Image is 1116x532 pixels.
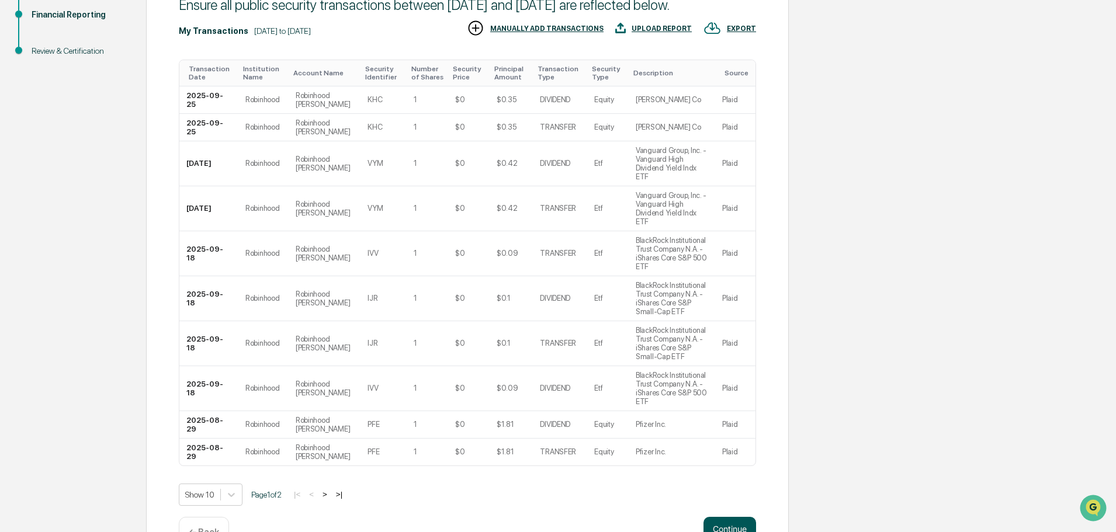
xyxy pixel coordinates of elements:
[245,294,280,302] div: Robinhood
[414,159,417,168] div: 1
[455,339,465,347] div: $0
[594,95,614,104] div: Equity
[490,25,604,33] div: MANUALLY ADD TRANSACTIONS
[189,65,234,81] div: Toggle SortBy
[540,447,576,456] div: TRANSFER
[245,159,280,168] div: Robinhood
[540,420,570,429] div: DIVIDEND
[636,191,708,226] div: Vanguard Group, Inc. - Vanguard High Dividend Yield Indx ETF
[497,249,518,258] div: $0.09
[636,95,701,104] div: [PERSON_NAME] Co
[306,489,317,499] button: <
[85,148,94,158] div: 🗄️
[289,276,361,321] td: Robinhood [PERSON_NAME]
[453,65,485,81] div: Toggle SortBy
[414,123,417,131] div: 1
[455,294,465,302] div: $0
[414,339,417,347] div: 1
[368,447,379,456] div: PFE
[540,339,576,347] div: TRANSFER
[319,489,331,499] button: >
[455,447,465,456] div: $0
[12,148,21,158] div: 🖐️
[494,65,529,81] div: Toggle SortBy
[540,384,570,392] div: DIVIDEND
[12,171,21,180] div: 🔎
[592,65,624,81] div: Toggle SortBy
[540,123,576,131] div: TRANSFER
[365,65,402,81] div: Toggle SortBy
[497,123,517,131] div: $0.35
[7,165,78,186] a: 🔎Data Lookup
[455,420,465,429] div: $0
[636,447,666,456] div: Pfizer Inc.
[293,69,356,77] div: Toggle SortBy
[594,159,602,168] div: Etf
[715,186,755,231] td: Plaid
[594,204,602,213] div: Etf
[40,101,148,110] div: We're available if you need us!
[594,123,614,131] div: Equity
[414,294,417,302] div: 1
[414,249,417,258] div: 1
[414,204,417,213] div: 1
[594,447,614,456] div: Equity
[715,231,755,276] td: Plaid
[594,339,602,347] div: Etf
[245,249,280,258] div: Robinhood
[245,95,280,104] div: Robinhood
[414,384,417,392] div: 1
[289,86,361,114] td: Robinhood [PERSON_NAME]
[594,420,614,429] div: Equity
[179,411,238,439] td: 2025-08-29
[199,93,213,107] button: Start new chat
[179,276,238,321] td: 2025-09-18
[290,489,304,499] button: |<
[715,366,755,411] td: Plaid
[497,159,518,168] div: $0.42
[289,114,361,141] td: Robinhood [PERSON_NAME]
[632,25,692,33] div: UPLOAD REPORT
[368,339,377,347] div: IJR
[540,204,576,213] div: TRANSFER
[455,204,465,213] div: $0
[251,490,282,499] span: Page 1 of 2
[245,420,280,429] div: Robinhood
[715,86,755,114] td: Plaid
[245,384,280,392] div: Robinhood
[179,231,238,276] td: 2025-09-18
[455,384,465,392] div: $0
[715,439,755,465] td: Plaid
[289,411,361,439] td: Robinhood [PERSON_NAME]
[368,95,382,104] div: KHC
[455,123,465,131] div: $0
[7,142,80,164] a: 🖐️Preclearance
[414,420,417,429] div: 1
[636,420,666,429] div: Pfizer Inc.
[594,384,602,392] div: Etf
[368,249,378,258] div: IVV
[414,447,417,456] div: 1
[179,186,238,231] td: [DATE]
[636,326,708,361] div: BlackRock Institutional Trust Company N.A. - iShares Core S&P Small-Cap ETF
[540,159,570,168] div: DIVIDEND
[96,147,145,159] span: Attestations
[703,19,721,37] img: EXPORT
[12,89,33,110] img: 1746055101610-c473b297-6a78-478c-a979-82029cc54cd1
[179,141,238,186] td: [DATE]
[497,294,511,302] div: $0.1
[715,114,755,141] td: Plaid
[368,384,378,392] div: IVV
[179,114,238,141] td: 2025-09-25
[497,204,518,213] div: $0.42
[32,9,127,21] div: Financial Reporting
[12,25,213,43] p: How can we help?
[179,321,238,366] td: 2025-09-18
[497,95,517,104] div: $0.35
[245,204,280,213] div: Robinhood
[245,339,280,347] div: Robinhood
[289,141,361,186] td: Robinhood [PERSON_NAME]
[289,231,361,276] td: Robinhood [PERSON_NAME]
